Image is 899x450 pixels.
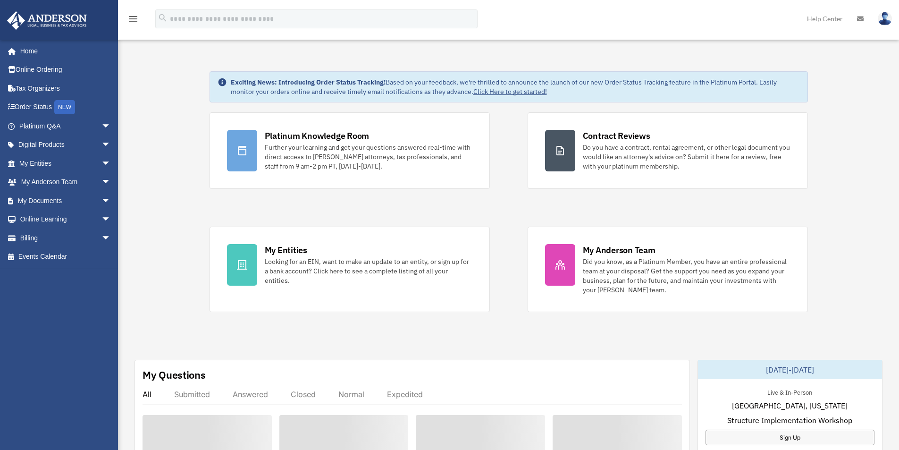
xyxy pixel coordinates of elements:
[7,117,125,136] a: Platinum Q&Aarrow_drop_down
[210,112,490,189] a: Platinum Knowledge Room Further your learning and get your questions answered real-time with dire...
[583,244,655,256] div: My Anderson Team
[291,390,316,399] div: Closed
[210,227,490,312] a: My Entities Looking for an EIN, want to make an update to an entity, or sign up for a bank accoun...
[583,143,790,171] div: Do you have a contract, rental agreement, or other legal document you would like an attorney's ad...
[7,154,125,173] a: My Entitiesarrow_drop_down
[101,117,120,136] span: arrow_drop_down
[101,191,120,211] span: arrow_drop_down
[265,130,370,142] div: Platinum Knowledge Room
[7,229,125,247] a: Billingarrow_drop_down
[473,87,547,96] a: Click Here to get started!
[265,257,472,285] div: Looking for an EIN, want to make an update to an entity, or sign up for a bank account? Click her...
[101,210,120,229] span: arrow_drop_down
[265,244,307,256] div: My Entities
[528,227,808,312] a: My Anderson Team Did you know, as a Platinum Member, you have an entire professional team at your...
[231,78,386,86] strong: Exciting News: Introducing Order Status Tracking!
[174,390,210,399] div: Submitted
[706,430,874,445] a: Sign Up
[101,229,120,248] span: arrow_drop_down
[7,210,125,229] a: Online Learningarrow_drop_down
[878,12,892,25] img: User Pic
[127,17,139,25] a: menu
[231,77,800,96] div: Based on your feedback, we're thrilled to announce the launch of our new Order Status Tracking fe...
[143,390,151,399] div: All
[7,60,125,79] a: Online Ordering
[387,390,423,399] div: Expedited
[233,390,268,399] div: Answered
[7,173,125,192] a: My Anderson Teamarrow_drop_down
[760,387,820,397] div: Live & In-Person
[127,13,139,25] i: menu
[727,415,852,426] span: Structure Implementation Workshop
[101,173,120,192] span: arrow_drop_down
[7,136,125,154] a: Digital Productsarrow_drop_down
[7,42,120,60] a: Home
[101,136,120,155] span: arrow_drop_down
[4,11,90,30] img: Anderson Advisors Platinum Portal
[7,247,125,266] a: Events Calendar
[54,100,75,114] div: NEW
[158,13,168,23] i: search
[583,130,650,142] div: Contract Reviews
[338,390,364,399] div: Normal
[583,257,790,295] div: Did you know, as a Platinum Member, you have an entire professional team at your disposal? Get th...
[265,143,472,171] div: Further your learning and get your questions answered real-time with direct access to [PERSON_NAM...
[528,112,808,189] a: Contract Reviews Do you have a contract, rental agreement, or other legal document you would like...
[143,368,206,382] div: My Questions
[7,79,125,98] a: Tax Organizers
[7,191,125,210] a: My Documentsarrow_drop_down
[698,360,882,379] div: [DATE]-[DATE]
[101,154,120,173] span: arrow_drop_down
[7,98,125,117] a: Order StatusNEW
[732,400,848,411] span: [GEOGRAPHIC_DATA], [US_STATE]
